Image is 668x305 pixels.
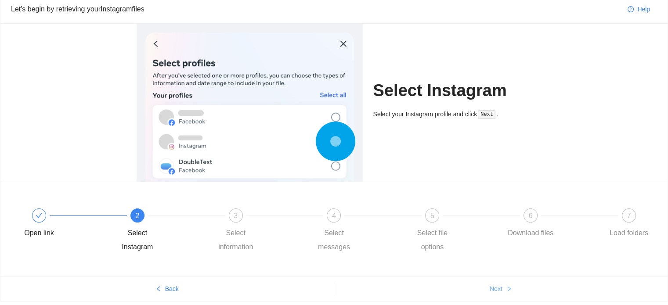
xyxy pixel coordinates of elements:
[373,109,532,119] div: Select your Instagram profile and click .
[505,208,603,240] div: 6Download files
[11,4,621,14] div: Let's begin by retrieving your Instagram files
[210,208,309,254] div: 3Select information
[430,212,434,219] span: 5
[210,226,261,254] div: Select information
[0,282,334,296] button: leftBack
[135,212,139,219] span: 2
[24,226,54,240] div: Open link
[628,6,634,13] span: question-circle
[407,226,458,254] div: Select file options
[508,226,553,240] div: Download files
[529,212,533,219] span: 6
[610,226,648,240] div: Load folders
[334,282,668,296] button: Nextright
[14,208,112,240] div: Open link
[637,4,650,14] span: Help
[155,286,162,293] span: left
[165,284,179,294] span: Back
[478,110,495,119] code: Next
[36,212,43,219] span: check
[407,208,505,254] div: 5Select file options
[627,212,631,219] span: 7
[112,226,163,254] div: Select Instagram
[332,212,336,219] span: 4
[234,212,238,219] span: 3
[621,2,657,16] button: question-circleHelp
[373,80,532,101] h1: Select Instagram
[308,226,359,254] div: Select messages
[308,208,407,254] div: 4Select messages
[506,286,512,293] span: right
[490,284,502,294] span: Next
[112,208,210,254] div: 2Select Instagram
[603,208,654,240] div: 7Load folders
